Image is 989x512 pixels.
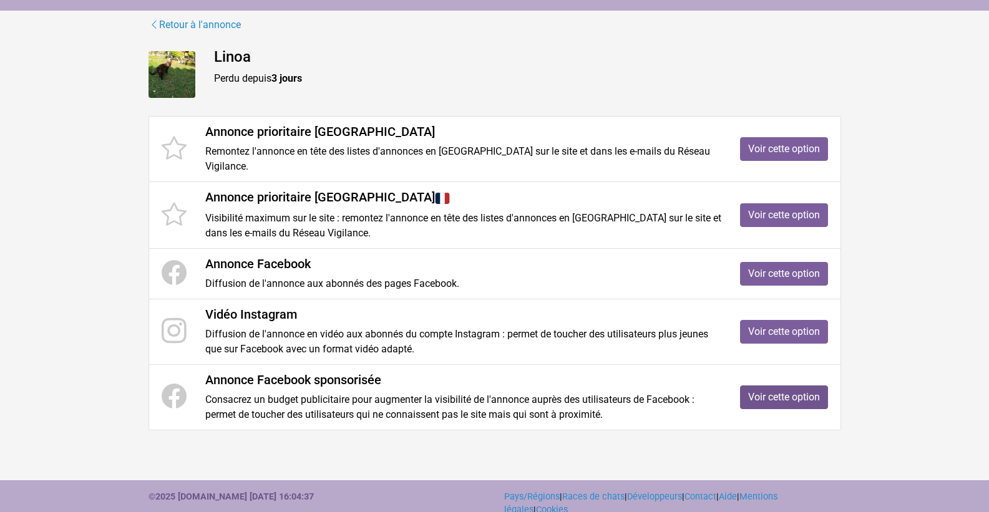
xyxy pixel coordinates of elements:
[214,71,841,86] p: Perdu depuis
[205,190,721,206] h4: Annonce prioritaire [GEOGRAPHIC_DATA]
[627,491,682,502] a: Développeurs
[205,211,721,241] p: Visibilité maximum sur le site : remontez l'annonce en tête des listes d'annonces en [GEOGRAPHIC_...
[504,491,560,502] a: Pays/Régions
[205,327,721,357] p: Diffusion de l'annonce en vidéo aux abonnés du compte Instagram : permet de toucher des utilisate...
[205,392,721,422] p: Consacrez un budget publicitaire pour augmenter la visibilité de l'annonce auprès des utilisateur...
[149,17,241,33] a: Retour à l'annonce
[205,307,721,322] h4: Vidéo Instagram
[719,491,737,502] a: Aide
[205,256,721,271] h4: Annonce Facebook
[205,276,721,291] p: Diffusion de l'annonce aux abonnés des pages Facebook.
[740,385,828,409] a: Voir cette option
[149,491,314,502] strong: ©2025 [DOMAIN_NAME] [DATE] 16:04:37
[205,372,721,387] h4: Annonce Facebook sponsorisée
[740,203,828,227] a: Voir cette option
[205,144,721,174] p: Remontez l'annonce en tête des listes d'annonces en [GEOGRAPHIC_DATA] sur le site et dans les e-m...
[562,491,625,502] a: Races de chats
[740,320,828,344] a: Voir cette option
[435,191,450,206] img: France
[740,137,828,161] a: Voir cette option
[205,124,721,139] h4: Annonce prioritaire [GEOGRAPHIC_DATA]
[685,491,716,502] a: Contact
[271,72,302,84] strong: 3 jours
[740,262,828,286] a: Voir cette option
[214,48,841,66] h4: Linoa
